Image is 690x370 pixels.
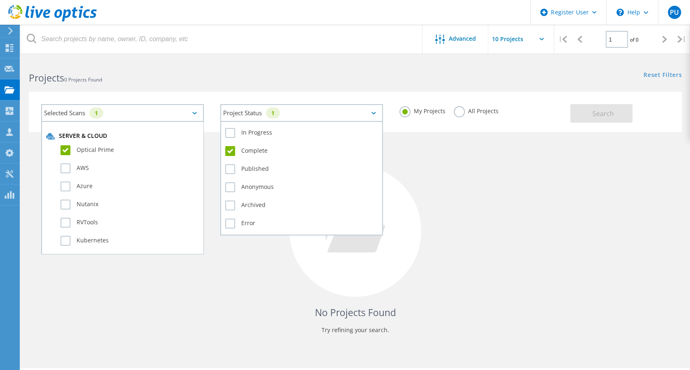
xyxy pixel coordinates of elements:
label: Complete [225,146,378,156]
p: Try refining your search. [37,323,674,337]
div: Selected Scans [41,104,204,122]
svg: \n [616,9,624,16]
div: 1 [266,107,280,119]
label: Anonymous [225,182,378,192]
div: Project Status [220,104,383,122]
label: Published [225,164,378,174]
input: Search projects by name, owner, ID, company, etc [21,25,423,54]
div: | [554,25,571,54]
label: My Projects [399,106,445,114]
label: All Projects [454,106,499,114]
span: Search [592,109,613,118]
label: Azure [61,182,199,191]
label: Nutanix [61,200,199,209]
span: 0 Projects Found [64,76,102,83]
label: Optical Prime [61,145,199,155]
label: In Progress [225,128,378,138]
div: 1 [89,107,103,119]
a: Reset Filters [643,72,682,79]
label: AWS [61,163,199,173]
label: RVTools [61,218,199,228]
span: PU [669,9,678,16]
span: Advanced [449,36,476,42]
span: of 0 [630,36,639,43]
label: Error [225,219,378,228]
h4: No Projects Found [37,306,674,319]
a: Live Optics Dashboard [8,17,97,23]
div: | [673,25,690,54]
button: Search [570,104,632,123]
label: Archived [225,200,378,210]
b: Projects [29,71,64,84]
div: Server & Cloud [46,132,199,140]
label: Kubernetes [61,236,199,246]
